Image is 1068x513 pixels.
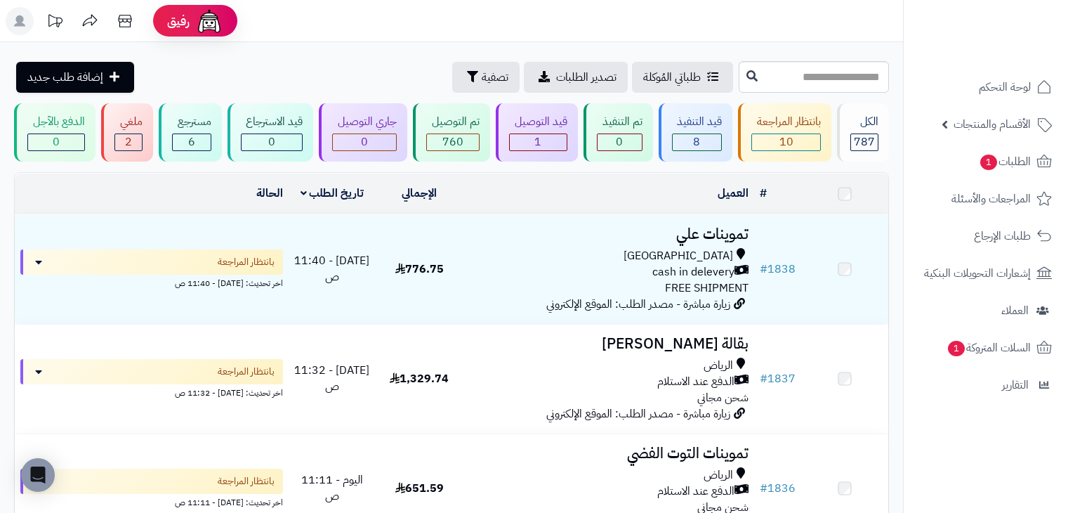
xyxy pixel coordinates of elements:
span: العملاء [1001,301,1029,320]
a: تاريخ الطلب [301,185,364,202]
a: #1836 [760,480,796,497]
span: المراجعات والأسئلة [951,189,1031,209]
div: 1 [510,134,567,150]
span: طلباتي المُوكلة [643,69,701,86]
span: FREE SHIPMENT [665,280,749,297]
div: الدفع بالآجل [27,114,85,130]
a: لوحة التحكم [912,70,1060,104]
a: السلات المتروكة1 [912,331,1060,365]
span: # [760,261,767,278]
a: إضافة طلب جديد [16,62,134,93]
a: ملغي 2 [98,103,156,162]
button: تصفية [452,62,520,93]
a: التقارير [912,368,1060,402]
span: التقارير [1002,375,1029,395]
a: العملاء [912,294,1060,327]
span: بانتظار المراجعة [218,365,275,379]
span: الرياض [704,358,733,374]
span: 651.59 [395,480,444,497]
span: رفيق [167,13,190,30]
div: 10 [752,134,820,150]
div: اخر تحديث: [DATE] - 11:11 ص [20,494,283,509]
div: ملغي [114,114,143,130]
a: طلباتي المُوكلة [632,62,733,93]
a: الدفع بالآجل 0 [11,103,98,162]
a: الإجمالي [402,185,437,202]
a: طلبات الإرجاع [912,219,1060,253]
a: الكل787 [834,103,892,162]
span: 10 [779,134,793,150]
a: تم التوصيل 760 [410,103,493,162]
span: 776.75 [395,261,444,278]
h3: تموينات علي [468,226,748,242]
a: الحالة [256,185,283,202]
span: الرياض [704,467,733,483]
a: العميل [718,185,749,202]
a: # [760,185,767,202]
span: الأقسام والمنتجات [954,115,1031,134]
div: 2 [115,134,142,150]
span: تصفية [482,69,508,86]
img: logo-2.png [973,32,1055,62]
span: طلبات الإرجاع [974,226,1031,246]
div: تم التنفيذ [597,114,642,130]
span: 8 [693,134,700,150]
span: [DATE] - 11:40 ص [294,252,369,285]
span: بانتظار المراجعة [218,474,275,488]
span: الدفع عند الاستلام [657,374,734,390]
div: 760 [427,134,479,150]
span: السلات المتروكة [947,338,1031,358]
span: cash in delevery [652,264,734,280]
span: زيارة مباشرة - مصدر الطلب: الموقع الإلكتروني [546,296,730,313]
span: زيارة مباشرة - مصدر الطلب: الموقع الإلكتروني [546,405,730,422]
a: مسترجع 6 [156,103,225,162]
div: قيد التوصيل [509,114,567,130]
div: بانتظار المراجعة [751,114,821,130]
span: 0 [53,134,60,150]
a: الطلبات1 [912,145,1060,178]
a: تصدير الطلبات [524,62,628,93]
span: 787 [854,134,875,150]
div: اخر تحديث: [DATE] - 11:40 ص [20,275,283,290]
div: قيد التنفيذ [672,114,723,130]
span: تصدير الطلبات [556,69,617,86]
span: 760 [442,134,463,150]
span: لوحة التحكم [979,77,1031,97]
span: الدفع عند الاستلام [657,483,734,500]
span: إضافة طلب جديد [27,69,103,86]
span: اليوم - 11:11 ص [301,472,363,505]
div: مسترجع [172,114,211,130]
div: اخر تحديث: [DATE] - 11:32 ص [20,384,283,399]
span: شحن مجاني [697,389,749,406]
span: # [760,480,767,497]
div: الكل [850,114,878,130]
span: 0 [616,134,623,150]
span: 1 [534,134,541,150]
div: 0 [242,134,303,150]
div: جاري التوصيل [332,114,397,130]
a: إشعارات التحويلات البنكية [912,256,1060,290]
div: 0 [28,134,84,150]
span: إشعارات التحويلات البنكية [924,264,1031,283]
h3: بقالة [PERSON_NAME] [468,336,748,352]
div: تم التوصيل [426,114,480,130]
a: المراجعات والأسئلة [912,182,1060,216]
a: قيد الاسترجاع 0 [225,103,317,162]
div: 6 [173,134,211,150]
a: جاري التوصيل 0 [316,103,410,162]
div: Open Intercom Messenger [21,458,55,492]
span: 1,329.74 [390,370,449,387]
span: [DATE] - 11:32 ص [294,362,369,395]
span: # [760,370,767,387]
span: 1 [948,341,965,357]
div: 0 [333,134,396,150]
a: تحديثات المنصة [37,7,72,39]
h3: تموينات التوت الفضي [468,446,748,462]
div: 8 [673,134,722,150]
span: 0 [361,134,368,150]
span: 0 [268,134,275,150]
a: بانتظار المراجعة 10 [735,103,834,162]
a: #1838 [760,261,796,278]
a: تم التنفيذ 0 [581,103,656,162]
a: قيد التوصيل 1 [493,103,581,162]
